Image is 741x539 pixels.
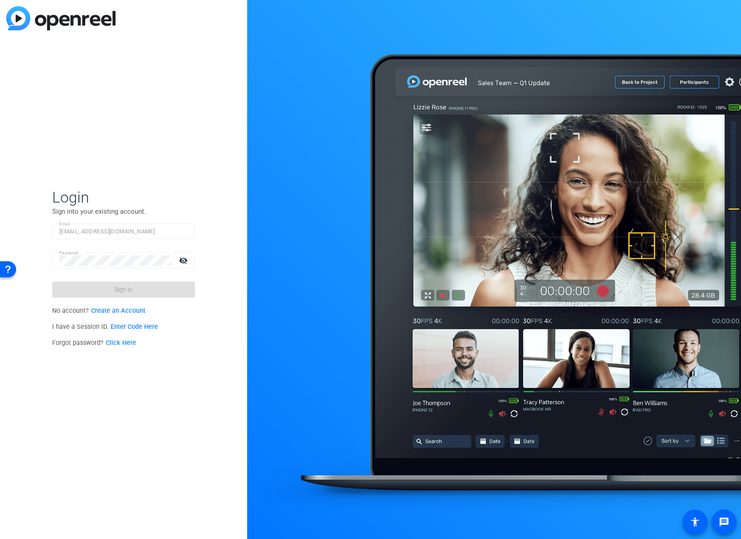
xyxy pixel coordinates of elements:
[52,188,195,207] span: Login
[106,339,136,347] a: Click Here
[690,517,700,527] mat-icon: accessibility
[59,226,188,237] input: Enter Email Address
[59,221,70,226] mat-label: Email
[52,207,195,216] p: Sign into your existing account.
[52,323,158,331] span: I have a Session ID.
[52,307,145,315] span: No account?
[52,339,136,347] span: Forgot password?
[91,307,145,315] a: Create an Account
[6,6,116,30] img: blue-gradient.svg
[59,250,79,255] mat-label: Password
[111,323,158,331] a: Enter Code Here
[174,254,195,267] mat-icon: visibility_off
[719,517,729,527] mat-icon: message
